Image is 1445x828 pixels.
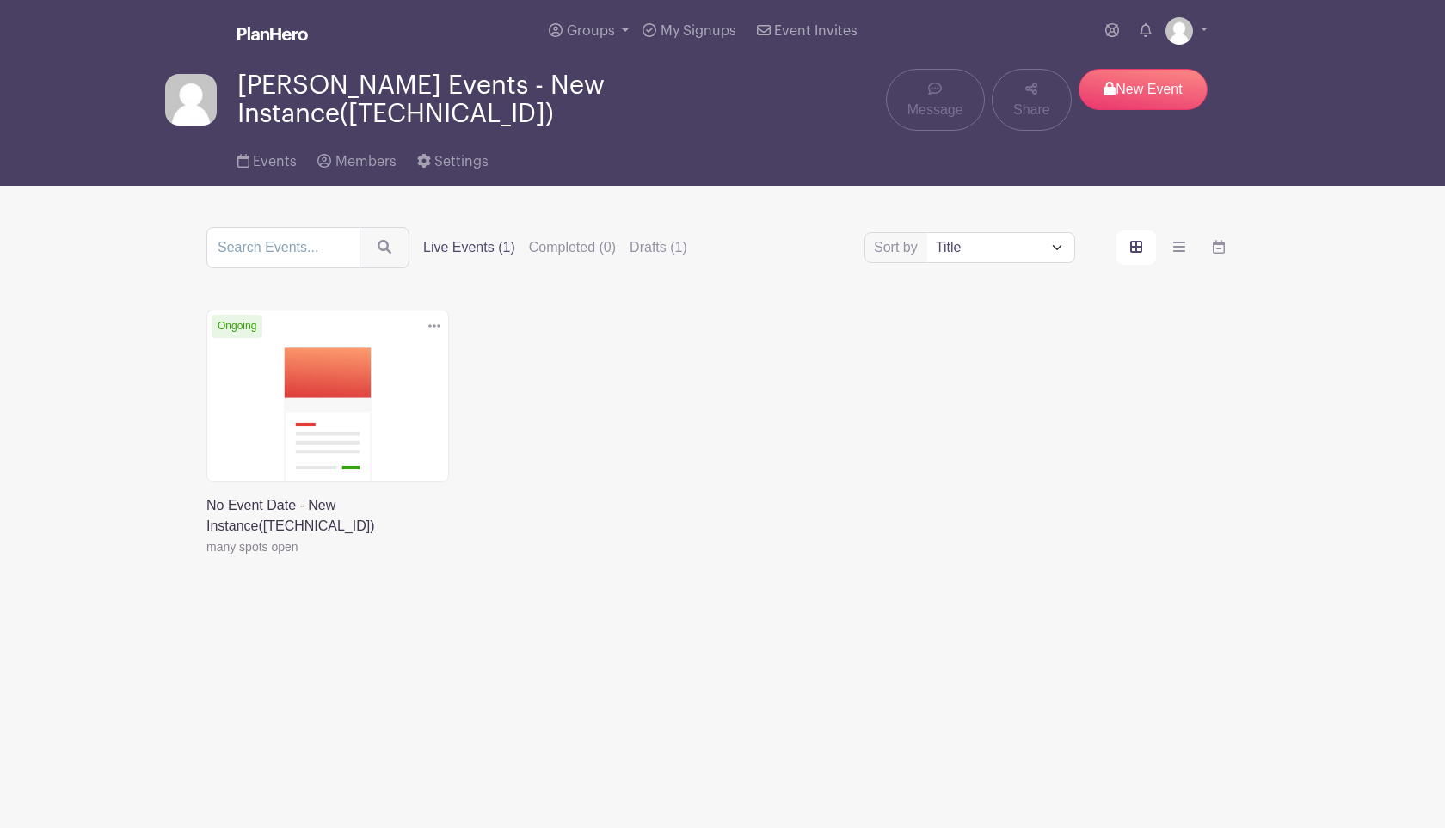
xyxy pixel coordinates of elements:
[1165,17,1193,45] img: default-ce2991bfa6775e67f084385cd625a349d9dcbb7a52a09fb2fda1e96e2d18dcdb.png
[874,237,923,258] label: Sort by
[237,71,886,128] span: [PERSON_NAME] Events - New Instance([TECHNICAL_ID])
[423,237,687,258] div: filters
[417,131,489,186] a: Settings
[661,24,736,38] span: My Signups
[1116,230,1239,265] div: order and view
[434,155,489,169] span: Settings
[335,155,397,169] span: Members
[567,24,615,38] span: Groups
[886,69,985,131] a: Message
[529,237,616,258] label: Completed (0)
[1013,100,1050,120] span: Share
[992,69,1072,131] a: Share
[1079,69,1208,110] p: New Event
[907,100,963,120] span: Message
[630,237,687,258] label: Drafts (1)
[423,237,515,258] label: Live Events (1)
[253,155,297,169] span: Events
[317,131,396,186] a: Members
[237,131,297,186] a: Events
[237,27,308,40] img: logo_white-6c42ec7e38ccf1d336a20a19083b03d10ae64f83f12c07503d8b9e83406b4c7d.svg
[165,74,217,126] img: default-ce2991bfa6775e67f084385cd625a349d9dcbb7a52a09fb2fda1e96e2d18dcdb.png
[774,24,858,38] span: Event Invites
[206,227,360,268] input: Search Events...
